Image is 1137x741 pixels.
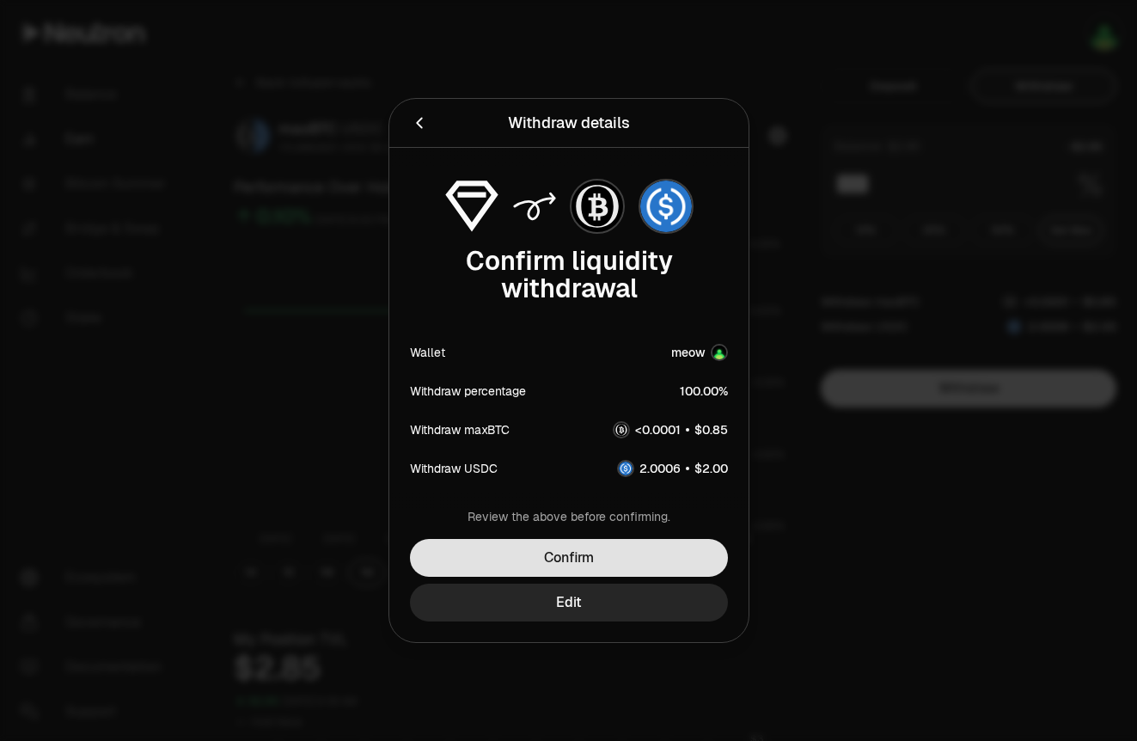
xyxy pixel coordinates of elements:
[410,421,510,438] div: Withdraw maxBTC
[619,462,633,475] img: USDC Logo
[410,539,728,577] button: Confirm
[410,383,526,400] div: Withdraw percentage
[614,423,628,437] img: maxBTC Logo
[671,344,706,361] div: meow
[410,508,728,525] div: Review the above before confirming.
[671,344,728,361] button: meowAccount Image
[572,181,623,232] img: maxBTC Logo
[410,584,728,622] button: Edit
[410,460,498,477] div: Withdraw USDC
[640,181,692,232] img: USDC Logo
[410,344,445,361] div: Wallet
[410,111,429,135] button: Back
[712,346,726,359] img: Account Image
[508,111,630,135] div: Withdraw details
[410,248,728,303] div: Confirm liquidity withdrawal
